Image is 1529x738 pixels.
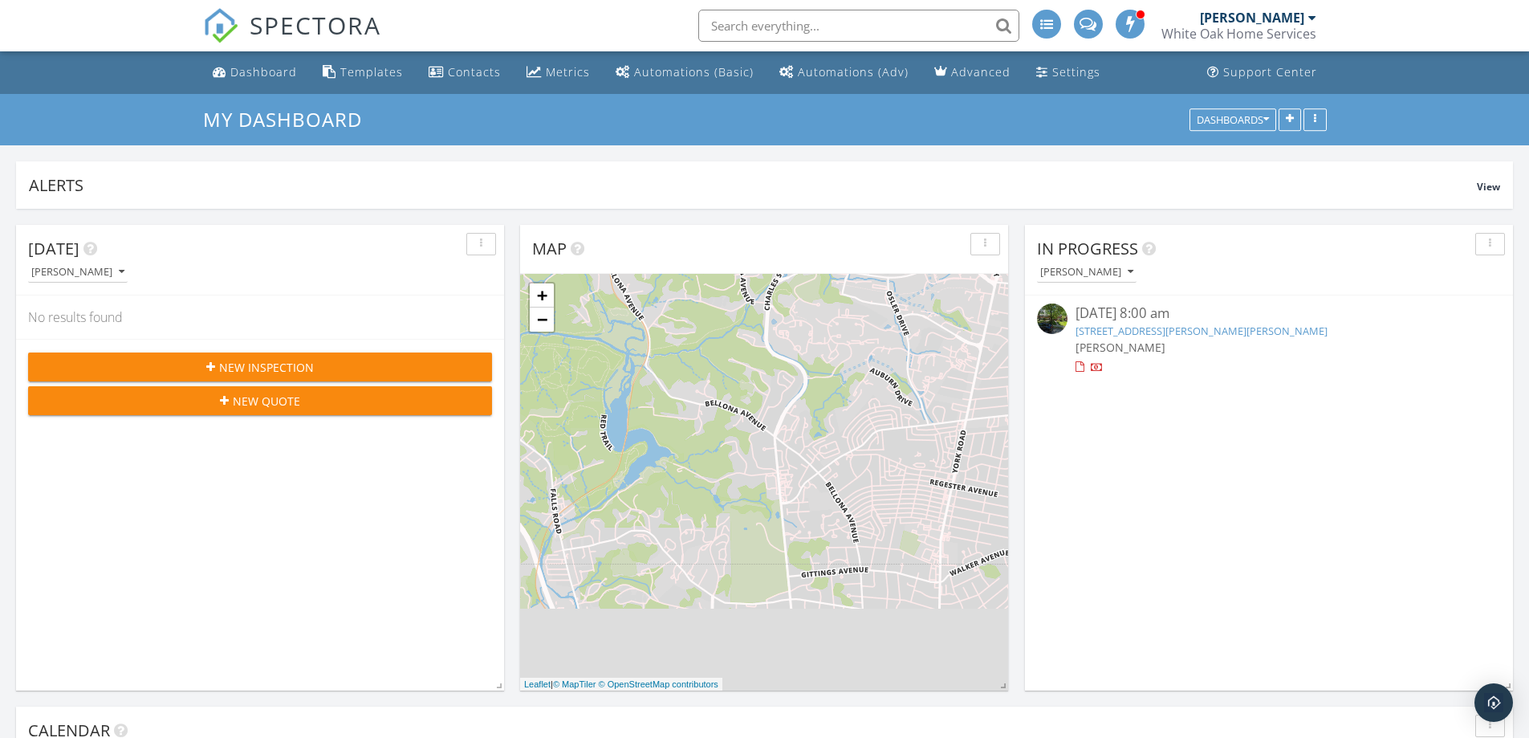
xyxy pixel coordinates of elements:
a: [DATE] 8:00 am [STREET_ADDRESS][PERSON_NAME][PERSON_NAME] [PERSON_NAME] [1037,304,1501,375]
div: Alerts [29,174,1477,196]
a: Settings [1030,58,1107,88]
div: Automations (Adv) [798,64,909,80]
a: Automations (Advanced) [773,58,915,88]
div: Automations (Basic) [634,64,754,80]
a: [STREET_ADDRESS][PERSON_NAME][PERSON_NAME] [1076,324,1328,338]
button: Dashboards [1189,108,1276,131]
div: [PERSON_NAME] [31,267,124,278]
button: New Quote [28,386,492,415]
span: SPECTORA [250,8,381,42]
span: [PERSON_NAME] [1076,340,1165,355]
span: In Progress [1037,238,1138,259]
span: [DATE] [28,238,79,259]
div: [PERSON_NAME] [1040,267,1133,278]
div: [DATE] 8:00 am [1076,304,1462,324]
a: Metrics [520,58,596,88]
div: [PERSON_NAME] [1200,10,1304,26]
a: My Dashboard [203,106,376,133]
a: Support Center [1201,58,1324,88]
div: Dashboards [1197,114,1269,125]
input: Search everything... [698,10,1019,42]
button: [PERSON_NAME] [1037,262,1137,283]
div: Templates [340,64,403,80]
div: | [520,678,722,691]
a: Advanced [928,58,1017,88]
span: New Inspection [219,359,314,376]
div: Open Intercom Messenger [1474,683,1513,722]
div: Metrics [546,64,590,80]
a: © MapTiler [553,679,596,689]
div: Contacts [448,64,501,80]
div: White Oak Home Services [1161,26,1316,42]
a: Automations (Basic) [609,58,760,88]
div: Settings [1052,64,1100,80]
span: New Quote [233,393,300,410]
a: Dashboard [206,58,303,88]
a: Zoom out [530,308,554,332]
a: Leaflet [524,679,551,689]
div: Advanced [951,64,1011,80]
span: View [1477,180,1500,194]
a: SPECTORA [203,22,381,55]
a: Zoom in [530,283,554,308]
a: © OpenStreetMap contributors [599,679,718,689]
div: Support Center [1223,64,1317,80]
button: New Inspection [28,353,492,381]
img: streetview [1037,304,1067,334]
div: No results found [16,296,504,339]
img: The Best Home Inspection Software - Spectora [203,8,238,43]
a: Contacts [422,58,507,88]
button: [PERSON_NAME] [28,262,128,283]
div: Dashboard [230,64,297,80]
span: Map [532,238,567,259]
a: Templates [316,58,409,88]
